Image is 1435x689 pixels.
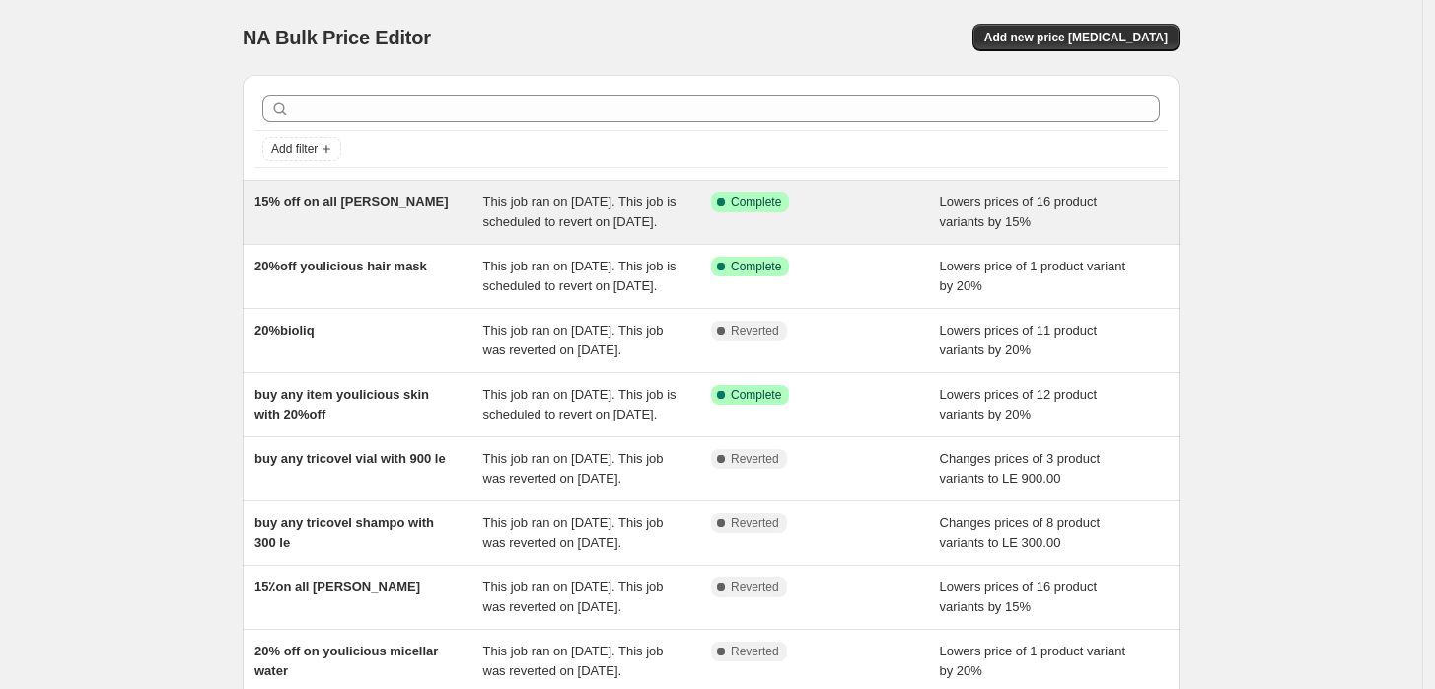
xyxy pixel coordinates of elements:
span: Reverted [731,644,779,659]
span: Lowers prices of 16 product variants by 15% [940,194,1098,229]
span: This job ran on [DATE]. This job is scheduled to revert on [DATE]. [483,259,677,293]
span: This job ran on [DATE]. This job is scheduled to revert on [DATE]. [483,194,677,229]
span: This job ran on [DATE]. This job was reverted on [DATE]. [483,644,664,678]
span: Complete [731,387,781,403]
span: Complete [731,194,781,210]
button: Add new price [MEDICAL_DATA] [972,24,1180,51]
span: 15% off on all [PERSON_NAME] [254,194,448,209]
span: Add filter [271,141,318,157]
span: 20% off on youlicious micellar water [254,644,438,678]
span: Reverted [731,323,779,339]
span: Reverted [731,515,779,531]
span: 20%bioliq [254,323,315,338]
span: buy any tricovel vial with 900 le [254,451,446,466]
span: Reverted [731,579,779,595]
span: Lowers prices of 11 product variants by 20% [940,323,1098,357]
span: This job ran on [DATE]. This job is scheduled to revert on [DATE]. [483,387,677,421]
span: Add new price [MEDICAL_DATA] [984,30,1168,45]
span: 20%off youlicious hair mask [254,259,427,273]
span: This job ran on [DATE]. This job was reverted on [DATE]. [483,579,664,614]
span: Lowers price of 1 product variant by 20% [940,644,1126,678]
span: Changes prices of 8 product variants to LE 300.00 [940,515,1101,550]
span: Reverted [731,451,779,467]
span: 15٪؜on all [PERSON_NAME] [254,579,420,594]
span: Changes prices of 3 product variants to LE 900.00 [940,451,1101,486]
span: buy any item youlicious skin with 20%off [254,387,429,421]
span: This job ran on [DATE]. This job was reverted on [DATE]. [483,323,664,357]
span: This job ran on [DATE]. This job was reverted on [DATE]. [483,515,664,550]
span: Complete [731,259,781,274]
span: Lowers price of 1 product variant by 20% [940,259,1126,293]
span: NA Bulk Price Editor [243,27,431,48]
span: buy any tricovel shampo with 300 le [254,515,434,550]
span: Lowers prices of 16 product variants by 15% [940,579,1098,614]
span: This job ran on [DATE]. This job was reverted on [DATE]. [483,451,664,486]
span: Lowers prices of 12 product variants by 20% [940,387,1098,421]
button: Add filter [262,137,341,161]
